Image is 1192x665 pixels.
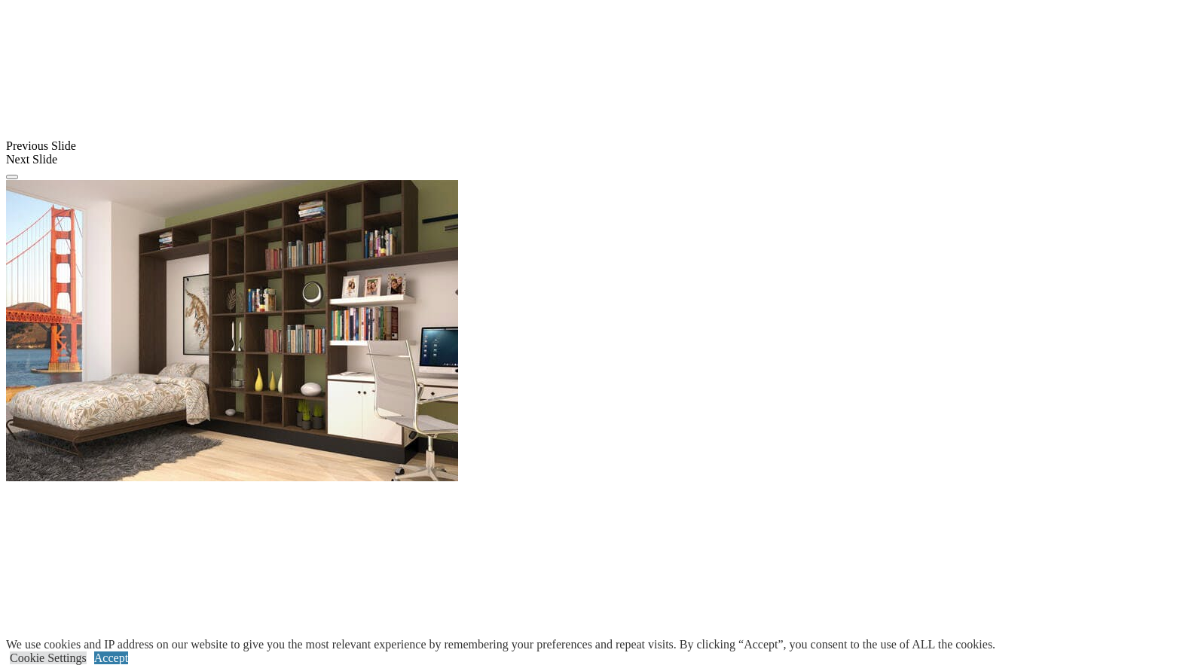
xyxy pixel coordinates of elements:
[6,175,18,179] button: Click here to pause slide show
[6,139,1186,153] div: Previous Slide
[6,180,458,481] img: Banner for mobile view
[6,638,995,651] div: We use cookies and IP address on our website to give you the most relevant experience by remember...
[94,651,128,664] a: Accept
[10,651,87,664] a: Cookie Settings
[6,153,1186,166] div: Next Slide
